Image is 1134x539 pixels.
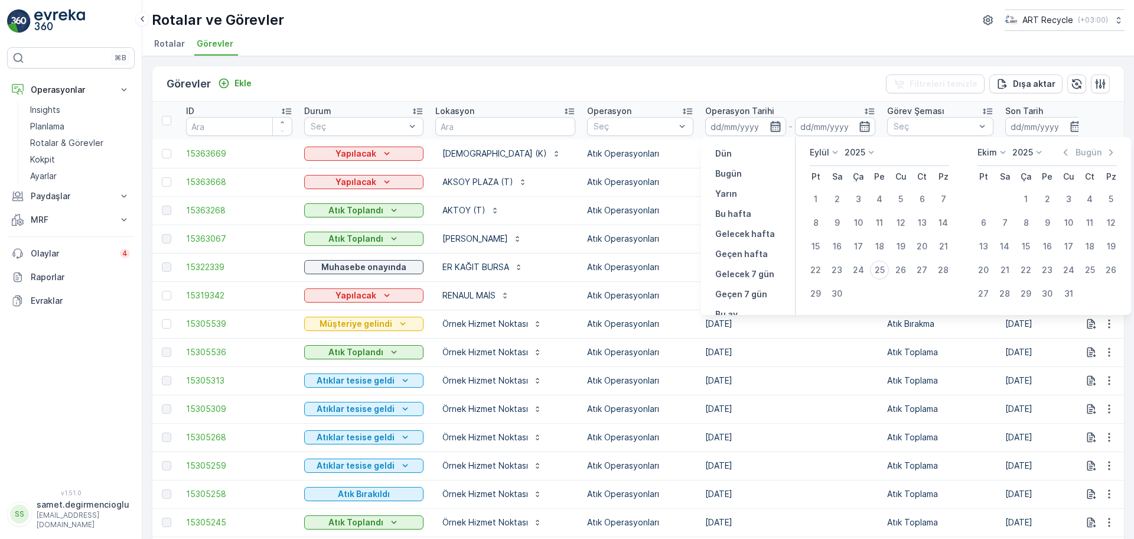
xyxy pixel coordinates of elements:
button: Atıklar tesise geldi [304,402,423,416]
p: AKTOY (T) [442,204,485,216]
div: 1 [806,190,825,209]
p: Örnek Hizmet Noktası [442,488,528,500]
div: 28 [995,284,1014,303]
button: Atık Toplandı [304,203,423,217]
a: Rotalar & Görevler [25,135,135,151]
button: Örnek Hizmet Noktası [435,513,549,532]
p: Yapılacak [335,148,376,160]
div: 6 [913,190,931,209]
div: 4 [1080,190,1099,209]
button: Dışa aktar [989,74,1063,93]
button: Yapılacak [304,288,423,303]
button: Ekle [213,76,256,90]
p: Seç [894,121,975,132]
p: Bu ay [715,309,738,320]
th: Çarşamba [848,166,869,187]
button: [PERSON_NAME] [435,229,529,248]
a: 15305536 [186,346,292,358]
a: 15363067 [186,233,292,245]
div: 23 [1038,261,1057,280]
button: Atıklar tesise geldi [304,459,423,473]
p: Örnek Hizmet Noktası [442,375,528,387]
p: Atık Operasyonları [587,403,693,415]
a: Evraklar [7,289,135,313]
a: Kokpit [25,151,135,168]
p: Olaylar [31,248,113,259]
button: Örnek Hizmet Noktası [435,428,549,447]
p: 2025 [1012,147,1033,158]
div: 15 [806,237,825,256]
p: Gelecek 7 gün [715,268,774,280]
a: 15363669 [186,148,292,160]
button: AKSOY PLAZA (T) [435,173,535,191]
td: [DATE] [699,225,881,253]
p: Atık Toplandı [328,346,383,358]
div: 22 [1016,261,1035,280]
p: Bugün [1076,147,1102,158]
div: Toggle Row Selected [162,348,171,357]
p: Atık Toplama [887,346,993,358]
p: [DEMOGRAPHIC_DATA] (K) [442,148,547,160]
button: Geçen hafta [711,247,773,261]
div: 5 [1102,190,1120,209]
div: 25 [1080,261,1099,280]
button: ART Recycle(+03:00) [1005,9,1125,31]
span: 15305309 [186,403,292,415]
a: Ayarlar [25,168,135,184]
span: 15363268 [186,204,292,216]
p: ID [186,105,194,117]
button: Örnek Hizmet Noktası [435,456,549,475]
div: 12 [891,213,910,232]
div: Toggle Row Selected [162,461,171,470]
span: Görevler [197,38,233,50]
p: Atık Toplandı [328,517,383,528]
div: 16 [827,237,846,256]
th: Cuma [890,166,911,187]
p: Atık Operasyonları [587,261,693,273]
button: Yapılacak [304,147,423,161]
div: 30 [1038,284,1057,303]
p: Seç [311,121,405,132]
p: Atık Operasyonları [587,233,693,245]
div: 10 [1059,213,1078,232]
div: 17 [849,237,868,256]
p: AKSOY PLAZA (T) [442,176,513,188]
p: Atık Toplandı [328,204,383,216]
a: Olaylar4 [7,242,135,265]
a: 15305313 [186,375,292,387]
p: Atık Operasyonları [587,488,693,500]
button: Atık Toplandı [304,345,423,359]
div: 13 [974,237,993,256]
p: Atıklar tesise geldi [317,403,395,415]
button: Müşteriye gelindi [304,317,423,331]
p: RENAUL MAİS [442,290,496,301]
p: Örnek Hizmet Noktası [442,431,528,443]
p: Atık Operasyonları [587,375,693,387]
div: 25 [870,261,889,280]
p: Rotalar ve Görevler [152,11,284,30]
div: 26 [1102,261,1120,280]
p: MRF [31,214,111,226]
button: Örnek Hizmet Noktası [435,485,549,504]
p: ⌘B [115,53,126,63]
p: Atık Toplama [887,517,993,528]
p: [EMAIL_ADDRESS][DOMAIN_NAME] [37,511,129,530]
th: Pazar [933,166,954,187]
button: AKTOY (T) [435,201,507,220]
input: dd/mm/yyyy [1005,117,1086,136]
button: SSsamet.degirmencioglu[EMAIL_ADDRESS][DOMAIN_NAME] [7,499,135,530]
p: Örnek Hizmet Noktası [442,460,528,472]
p: Örnek Hizmet Noktası [442,517,528,528]
div: Toggle Row Selected [162,262,171,272]
p: ( +03:00 ) [1078,15,1108,25]
a: 15305268 [186,431,292,443]
div: 27 [974,284,993,303]
button: Örnek Hizmet Noktası [435,314,549,333]
button: Muhasebe onayında [304,260,423,274]
div: 24 [1059,261,1078,280]
button: Filtreleri temizle [886,74,985,93]
p: Atık Bırakma [887,318,993,330]
p: Atık Toplama [887,375,993,387]
div: 5 [891,190,910,209]
div: 27 [913,261,931,280]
